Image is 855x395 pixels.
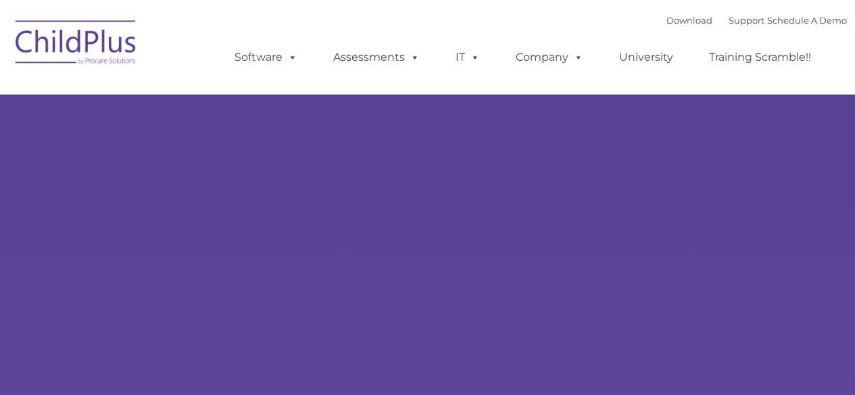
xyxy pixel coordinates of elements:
a: Support [729,15,764,26]
a: Training Scramble!! [695,44,825,71]
a: University [606,44,687,71]
a: Assessments [320,44,433,71]
a: Download [666,15,712,26]
font: | [666,15,847,26]
a: Company [502,44,597,71]
a: Schedule A Demo [767,15,847,26]
img: ChildPlus by Procare Solutions [9,11,144,78]
a: IT [442,44,493,71]
a: Software [221,44,311,71]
